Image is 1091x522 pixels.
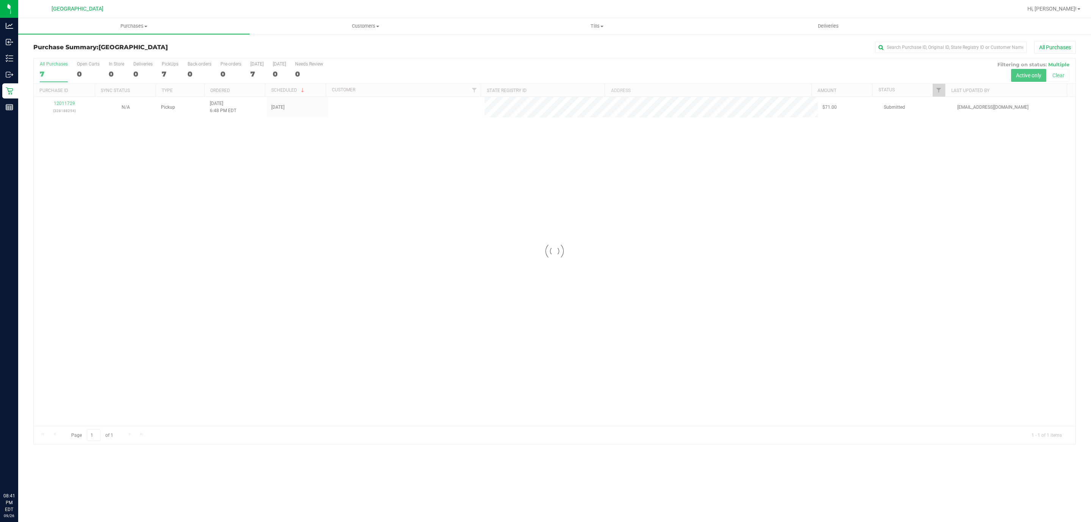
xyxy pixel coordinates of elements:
[52,6,103,12] span: [GEOGRAPHIC_DATA]
[6,103,13,111] inline-svg: Reports
[1034,41,1076,54] button: All Purchases
[6,87,13,95] inline-svg: Retail
[250,23,481,30] span: Customers
[8,461,30,484] iframe: Resource center
[6,71,13,78] inline-svg: Outbound
[22,460,31,469] iframe: Resource center unread badge
[250,18,481,34] a: Customers
[713,18,944,34] a: Deliveries
[98,44,168,51] span: [GEOGRAPHIC_DATA]
[808,23,849,30] span: Deliveries
[33,44,381,51] h3: Purchase Summary:
[875,42,1027,53] input: Search Purchase ID, Original ID, State Registry ID or Customer Name...
[18,23,250,30] span: Purchases
[481,23,712,30] span: Tills
[6,55,13,62] inline-svg: Inventory
[1027,6,1077,12] span: Hi, [PERSON_NAME]!
[18,18,250,34] a: Purchases
[6,22,13,30] inline-svg: Analytics
[6,38,13,46] inline-svg: Inbound
[481,18,713,34] a: Tills
[3,513,15,519] p: 09/26
[3,492,15,513] p: 08:41 PM EDT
